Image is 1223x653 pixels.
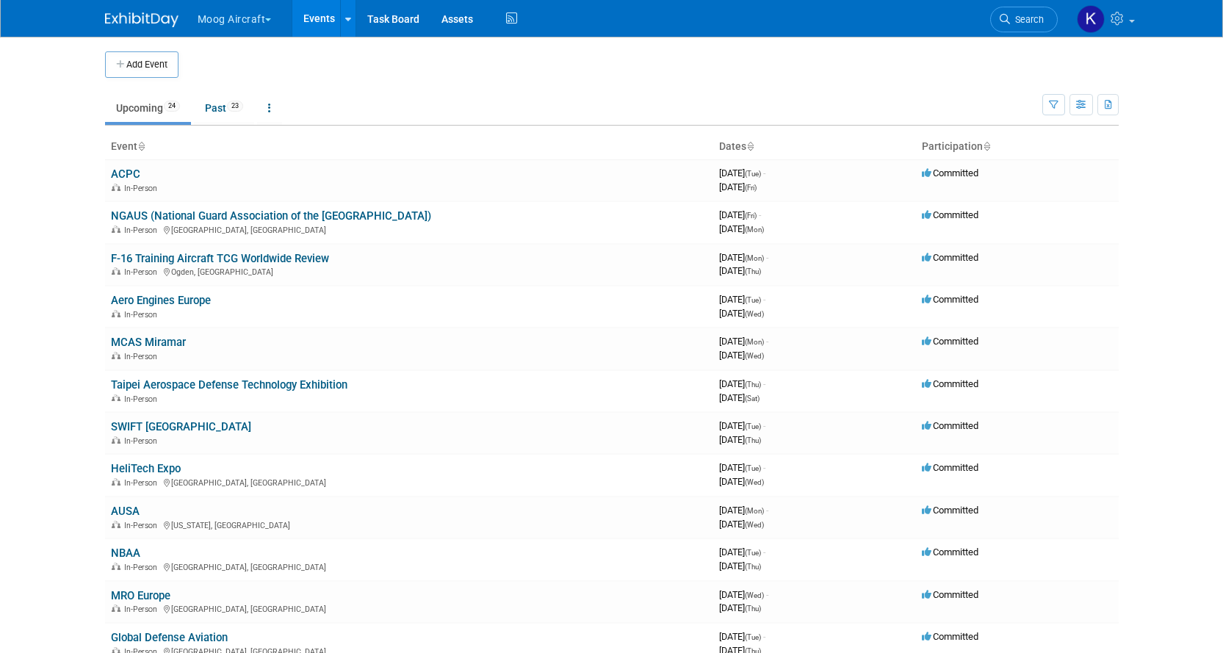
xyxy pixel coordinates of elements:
span: - [766,505,768,516]
span: - [759,209,761,220]
span: [DATE] [719,378,765,389]
span: - [766,252,768,263]
a: Sort by Start Date [746,140,754,152]
div: Ogden, [GEOGRAPHIC_DATA] [111,265,707,277]
span: 23 [227,101,243,112]
span: - [763,420,765,431]
a: AUSA [111,505,140,518]
span: [DATE] [719,294,765,305]
span: [DATE] [719,560,761,571]
img: In-Person Event [112,436,120,444]
span: [DATE] [719,209,761,220]
a: MRO Europe [111,589,170,602]
a: Global Defense Aviation [111,631,228,644]
span: [DATE] [719,167,765,178]
span: (Fri) [745,184,757,192]
span: (Tue) [745,296,761,304]
a: NBAA [111,546,140,560]
span: In-Person [124,267,162,277]
span: - [763,294,765,305]
div: [GEOGRAPHIC_DATA], [GEOGRAPHIC_DATA] [111,602,707,614]
span: In-Person [124,605,162,614]
span: Committed [922,378,978,389]
img: Kathryn Germony [1077,5,1105,33]
span: [DATE] [719,546,765,558]
div: [GEOGRAPHIC_DATA], [GEOGRAPHIC_DATA] [111,476,707,488]
img: In-Person Event [112,310,120,317]
span: In-Person [124,521,162,530]
span: (Mon) [745,338,764,346]
a: F-16 Training Aircraft TCG Worldwide Review [111,252,329,265]
span: Committed [922,631,978,642]
th: Event [105,134,713,159]
a: NGAUS (National Guard Association of the [GEOGRAPHIC_DATA]) [111,209,431,223]
span: Committed [922,209,978,220]
span: Committed [922,252,978,263]
span: In-Person [124,478,162,488]
span: [DATE] [719,223,764,234]
span: (Thu) [745,380,761,389]
span: [DATE] [719,462,765,473]
span: In-Person [124,310,162,320]
span: (Wed) [745,591,764,599]
th: Participation [916,134,1119,159]
span: - [763,462,765,473]
span: In-Person [124,563,162,572]
img: In-Person Event [112,184,120,191]
span: Committed [922,462,978,473]
span: (Mon) [745,226,764,234]
th: Dates [713,134,916,159]
span: [DATE] [719,181,757,192]
span: [DATE] [719,350,764,361]
span: (Fri) [745,212,757,220]
img: In-Person Event [112,478,120,486]
span: Committed [922,589,978,600]
span: [DATE] [719,476,764,487]
span: (Thu) [745,436,761,444]
span: (Tue) [745,422,761,430]
span: Committed [922,336,978,347]
img: In-Person Event [112,352,120,359]
a: Sort by Event Name [137,140,145,152]
img: In-Person Event [112,521,120,528]
img: In-Person Event [112,563,120,570]
span: [DATE] [719,265,761,276]
div: [GEOGRAPHIC_DATA], [GEOGRAPHIC_DATA] [111,560,707,572]
button: Add Event [105,51,178,78]
span: (Wed) [745,310,764,318]
span: (Thu) [745,605,761,613]
span: (Wed) [745,352,764,360]
span: (Thu) [745,563,761,571]
div: [US_STATE], [GEOGRAPHIC_DATA] [111,519,707,530]
img: ExhibitDay [105,12,178,27]
span: [DATE] [719,308,764,319]
span: (Sat) [745,394,760,403]
span: In-Person [124,226,162,235]
a: Upcoming24 [105,94,191,122]
a: Sort by Participation Type [983,140,990,152]
img: In-Person Event [112,267,120,275]
a: Taipei Aerospace Defense Technology Exhibition [111,378,347,392]
div: [GEOGRAPHIC_DATA], [GEOGRAPHIC_DATA] [111,223,707,235]
span: [DATE] [719,631,765,642]
a: Search [990,7,1058,32]
span: [DATE] [719,505,768,516]
a: ACPC [111,167,140,181]
span: In-Person [124,352,162,361]
span: [DATE] [719,602,761,613]
span: (Mon) [745,254,764,262]
a: SWIFT [GEOGRAPHIC_DATA] [111,420,251,433]
img: In-Person Event [112,226,120,233]
a: HeliTech Expo [111,462,181,475]
a: Aero Engines Europe [111,294,211,307]
span: (Wed) [745,478,764,486]
span: In-Person [124,184,162,193]
span: [DATE] [719,434,761,445]
span: - [763,631,765,642]
span: [DATE] [719,252,768,263]
span: (Tue) [745,633,761,641]
img: In-Person Event [112,394,120,402]
span: - [763,378,765,389]
span: 24 [164,101,180,112]
span: Committed [922,546,978,558]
